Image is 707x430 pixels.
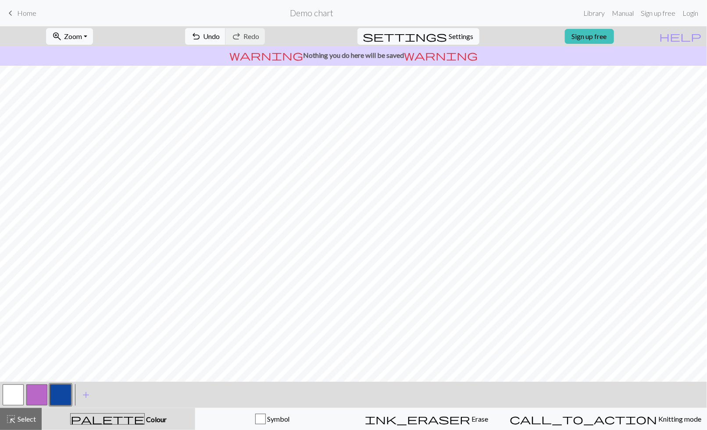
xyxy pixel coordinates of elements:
span: Erase [471,415,489,423]
button: Symbol [195,408,350,430]
a: Home [5,6,36,21]
span: call_to_action [510,413,657,425]
span: ink_eraser [365,413,471,425]
a: Login [679,4,702,22]
button: Erase [350,408,504,430]
span: Undo [203,32,220,40]
span: highlight_alt [6,413,16,425]
span: Symbol [266,415,290,423]
span: palette [71,413,144,425]
span: Knitting mode [657,415,701,423]
span: keyboard_arrow_left [5,7,16,19]
button: Zoom [46,28,93,45]
span: help [659,30,701,43]
a: Sign up free [637,4,679,22]
span: Colour [145,415,167,423]
span: Zoom [64,32,82,40]
a: Manual [608,4,637,22]
button: Colour [42,408,195,430]
span: add [81,389,91,401]
span: warning [404,49,478,61]
button: SettingsSettings [357,28,479,45]
a: Library [580,4,608,22]
span: Home [17,9,36,17]
span: Settings [449,31,474,42]
p: Nothing you do here will be saved [4,50,703,60]
span: warning [229,49,303,61]
span: settings [363,30,447,43]
i: Settings [363,31,447,42]
a: Sign up free [565,29,614,44]
button: Knitting mode [504,408,707,430]
span: undo [191,30,201,43]
span: Select [16,415,36,423]
button: Undo [185,28,226,45]
span: zoom_in [52,30,62,43]
h2: Demo chart [290,8,333,18]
